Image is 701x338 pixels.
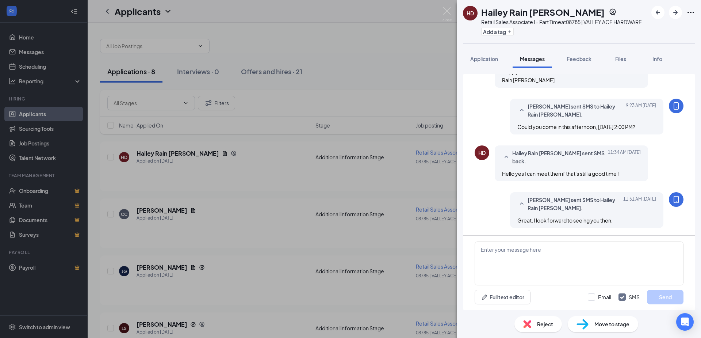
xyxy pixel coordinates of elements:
[517,217,613,224] span: Great, I look forward to seeing you then.
[481,293,488,301] svg: Pen
[478,149,486,156] div: HD
[481,28,514,35] button: PlusAdd a tag
[502,153,511,162] svg: SmallChevronUp
[502,170,619,177] span: Hello yes I can meet then if that's still a good time !
[609,8,616,16] svg: SourcingTools
[652,56,662,62] span: Info
[481,18,642,26] div: Retail Sales Associate I - Part Time at 08785 | VALLEY ACE HARDWARE
[470,56,498,62] span: Application
[672,102,681,110] svg: MobileSms
[651,6,664,19] button: ArrowLeftNew
[475,290,530,304] button: Full text editorPen
[623,196,656,212] span: [DATE] 11:51 AM
[672,195,681,204] svg: MobileSms
[615,56,626,62] span: Files
[517,200,526,208] svg: SmallChevronUp
[467,10,474,17] div: HD
[669,6,682,19] button: ArrowRight
[528,102,623,118] span: [PERSON_NAME] sent SMS to Hailey Rain [PERSON_NAME].
[686,8,695,17] svg: Ellipses
[481,6,605,18] h1: Hailey Rain [PERSON_NAME]
[507,30,512,34] svg: Plus
[676,313,694,331] div: Open Intercom Messenger
[594,320,629,328] span: Move to stage
[528,196,623,212] span: [PERSON_NAME] sent SMS to Hailey Rain [PERSON_NAME].
[654,8,662,17] svg: ArrowLeftNew
[520,56,545,62] span: Messages
[671,8,680,17] svg: ArrowRight
[608,149,641,165] span: [DATE] 11:34 AM
[537,320,553,328] span: Reject
[517,106,526,115] svg: SmallChevronUp
[647,290,683,304] button: Send
[517,124,635,130] span: Could you come in this afternoon, [DATE] 2:00 PM?
[512,149,608,165] span: Hailey Rain [PERSON_NAME] sent SMS back.
[626,102,656,118] span: [DATE] 9:23 AM
[567,56,591,62] span: Feedback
